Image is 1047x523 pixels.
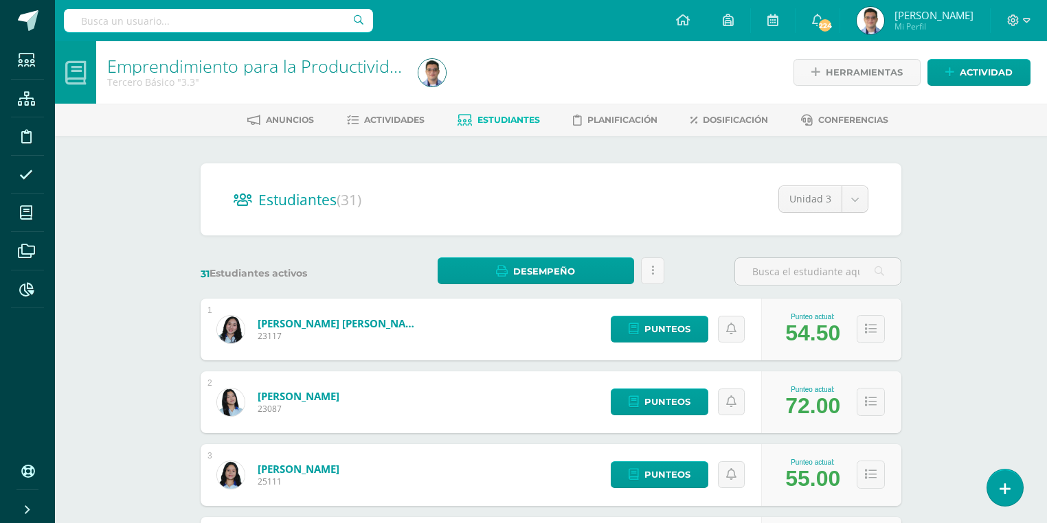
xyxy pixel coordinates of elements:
[217,388,245,416] img: f9fa0c7763b67a2afece27fb82d9de8f.png
[587,115,657,125] span: Planificación
[258,190,361,209] span: Estudiantes
[418,59,446,86] img: af73b71652ad57d3cfb98d003decfcc7.png
[703,115,768,125] span: Dosificación
[247,109,314,131] a: Anuncios
[826,60,903,85] span: Herramientas
[258,403,339,415] span: 23087
[611,461,708,488] a: Punteos
[785,458,840,466] div: Punteo actual:
[611,316,708,342] a: Punteos
[258,389,339,403] a: [PERSON_NAME]
[207,305,212,315] div: 1
[364,115,425,125] span: Actividades
[785,321,840,346] div: 54.50
[644,316,690,342] span: Punteos
[258,462,339,476] a: [PERSON_NAME]
[107,75,402,89] div: Tercero Básico '3.3'
[513,259,575,284] span: Desempeño
[207,451,212,461] div: 3
[894,8,973,22] span: [PERSON_NAME]
[818,115,888,125] span: Conferencias
[207,378,212,388] div: 2
[573,109,657,131] a: Planificación
[801,109,888,131] a: Conferencias
[64,9,373,32] input: Busca un usuario...
[857,7,884,34] img: af73b71652ad57d3cfb98d003decfcc7.png
[438,257,633,284] a: Desempeño
[644,462,690,487] span: Punteos
[477,115,540,125] span: Estudiantes
[785,393,840,419] div: 72.00
[458,109,540,131] a: Estudiantes
[789,186,831,212] span: Unidad 3
[258,330,423,342] span: 23117
[960,60,1013,85] span: Actividad
[347,109,425,131] a: Actividades
[785,386,840,393] div: Punteo actual:
[644,389,690,415] span: Punteos
[818,18,833,33] span: 224
[201,267,368,280] label: Estudiantes activos
[785,466,840,491] div: 55.00
[611,388,708,415] a: Punteos
[217,461,245,489] img: 246b690c17bb8f75f8df236f6bda0ee4.png
[107,56,402,75] h1: Emprendimiento para la Productividad
[779,186,868,212] a: Unidad 3
[927,59,1031,86] a: Actividad
[785,313,840,321] div: Punteo actual:
[690,109,768,131] a: Dosificación
[217,316,245,343] img: e90b2551b724792ec010a6c1e57a3e1b.png
[793,59,921,86] a: Herramientas
[735,258,901,285] input: Busca el estudiante aquí...
[894,21,973,32] span: Mi Perfil
[201,268,210,280] span: 31
[337,190,361,209] span: (31)
[107,54,409,78] a: Emprendimiento para la Productividad
[258,316,423,330] a: [PERSON_NAME] [PERSON_NAME]
[266,115,314,125] span: Anuncios
[258,476,339,487] span: 25111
